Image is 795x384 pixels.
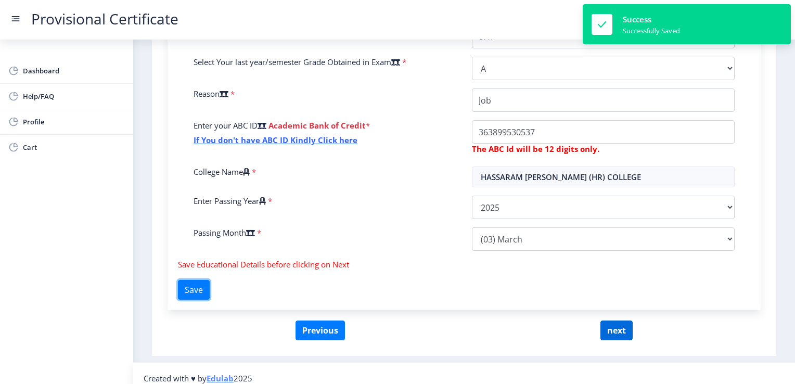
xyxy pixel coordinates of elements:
input: Reason [472,88,735,112]
label: Passing Month [194,227,255,238]
span: Profile [23,116,125,128]
span: Help/FAQ [23,90,125,103]
input: ABC ID [472,120,735,144]
span: Success [623,14,651,24]
a: Edulab [207,373,234,383]
label: Select Your last year/semester Grade Obtained in Exam [194,57,400,67]
b: The ABC Id will be 12 digits only. [472,144,599,154]
button: next [600,321,633,340]
a: If You don't have ABC ID Kindly Click here [194,135,357,145]
input: Select College Name [472,167,735,187]
span: Dashboard [23,65,125,77]
span: Save Educational Details before clicking on Next [178,259,349,270]
div: Successfully Saved [623,26,680,35]
label: Enter your ABC ID [194,120,266,131]
label: Enter Passing Year [194,196,266,206]
button: Save [178,280,210,300]
span: Created with ♥ by 2025 [144,373,252,383]
span: Cart [23,141,125,153]
button: Previous [296,321,345,340]
label: Reason [194,88,228,99]
a: Provisional Certificate [21,14,189,24]
b: Academic Bank of Credit [268,120,366,131]
label: College Name [194,167,250,177]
